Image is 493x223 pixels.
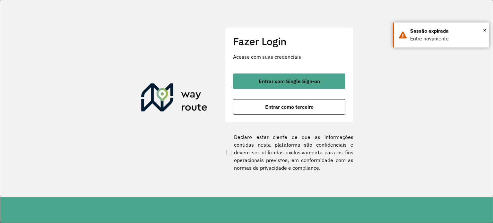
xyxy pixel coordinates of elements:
button: button [233,99,345,115]
div: Sessão expirada [410,27,484,35]
button: Close [483,25,486,35]
img: Roteirizador AmbevTech [141,83,207,114]
p: Acesse com suas credenciais [233,53,345,61]
h2: Fazer Login [233,35,345,47]
label: Declaro estar ciente de que as informações contidas nesta plataforma são confidenciais e devem se... [225,133,353,172]
div: Entre novamente [410,35,484,43]
span: Entrar com Single Sign-on [259,79,320,84]
span: × [483,25,486,35]
button: button [233,73,345,89]
span: Entrar como terceiro [265,104,314,109]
